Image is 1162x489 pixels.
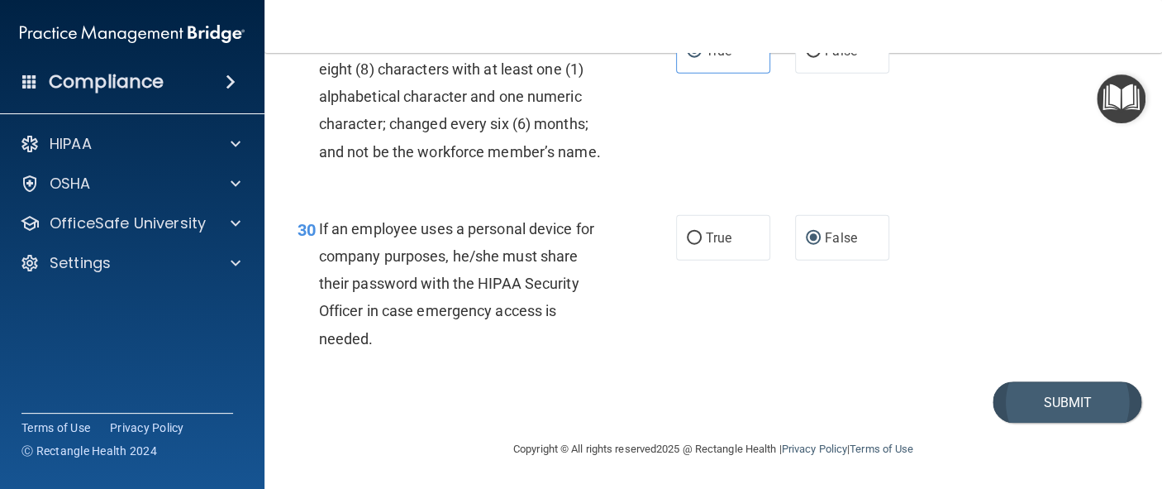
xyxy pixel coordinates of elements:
span: True [706,230,731,246]
img: PMB logo [20,17,245,50]
span: True [706,43,731,59]
span: Ⓒ Rectangle Health 2024 [21,443,157,459]
iframe: Drift Widget Chat Controller [1079,375,1142,438]
p: OfficeSafe University [50,213,206,233]
a: OfficeSafe University [20,213,240,233]
input: True [687,233,702,245]
a: Settings [20,253,240,273]
span: False [825,230,857,246]
p: Settings [50,253,111,273]
a: HIPAA [20,134,240,154]
span: 30 [298,220,316,240]
a: OSHA [20,174,240,194]
button: Submit [993,381,1141,424]
a: Privacy Policy [110,419,184,436]
div: Copyright © All rights reserved 2025 @ Rectangle Health | | [412,423,1015,476]
p: HIPAA [50,134,92,154]
p: OSHA [50,174,91,194]
a: Terms of Use [21,419,90,436]
span: If an employee uses a personal device for company purposes, he/she must share their password with... [319,220,594,348]
span: 29 [298,33,316,53]
span: False [825,43,857,59]
button: Open Resource Center [1097,74,1145,123]
a: Terms of Use [850,443,913,455]
a: Privacy Policy [781,443,846,455]
span: Passwords should contain a minimum of eight (8) characters with at least one (1) alphabetical cha... [319,33,601,161]
h4: Compliance [49,70,164,93]
input: False [806,233,821,245]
